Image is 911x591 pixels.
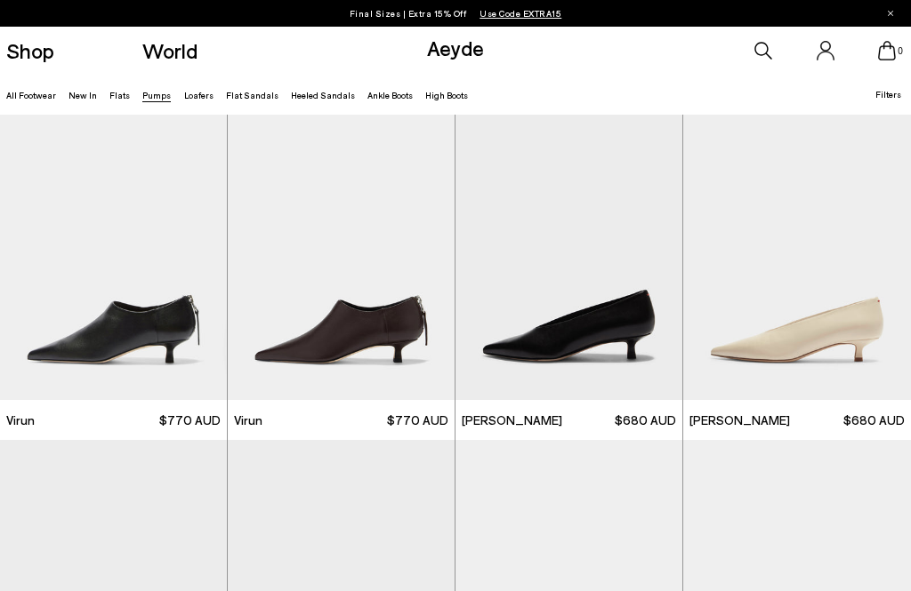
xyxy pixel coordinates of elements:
span: $770 AUD [159,411,221,429]
span: Filters [875,89,901,100]
span: 0 [896,46,905,56]
a: Aeyde [427,35,484,60]
a: High Boots [425,90,468,100]
span: Virun [6,411,35,429]
a: Ankle Boots [367,90,413,100]
a: [PERSON_NAME] $680 AUD [683,400,911,440]
a: All Footwear [6,90,56,100]
img: Clara Pointed-Toe Pumps [683,115,911,400]
a: New In [69,90,97,100]
img: Clara Pointed-Toe Pumps [455,115,682,400]
span: $680 AUD [843,411,905,429]
a: [PERSON_NAME] $680 AUD [455,400,682,440]
span: Virun [234,411,262,429]
a: Loafers [184,90,214,100]
a: Flat Sandals [226,90,278,100]
p: Final Sizes | Extra 15% Off [350,4,562,22]
span: $680 AUD [615,411,676,429]
span: [PERSON_NAME] [689,411,790,429]
a: Flats [109,90,130,100]
a: Shop [6,40,54,61]
a: Heeled Sandals [291,90,355,100]
a: Pumps [142,90,171,100]
a: Virun $770 AUD [228,400,455,440]
a: 0 [878,41,896,60]
span: $770 AUD [387,411,448,429]
a: World [142,40,198,61]
img: Virun Pointed Sock Boots [228,115,455,400]
span: Navigate to /collections/ss25-final-sizes [480,8,561,19]
span: [PERSON_NAME] [462,411,562,429]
